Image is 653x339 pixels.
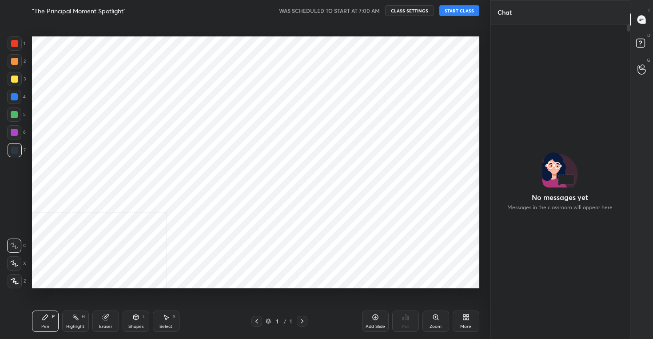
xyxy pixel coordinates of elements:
button: START CLASS [439,5,479,16]
div: More [460,324,471,329]
button: CLASS SETTINGS [385,5,434,16]
div: Shapes [128,324,143,329]
div: / [283,319,286,324]
div: 6 [7,125,26,140]
p: D [647,32,650,39]
div: L [143,315,145,319]
div: 1 [288,317,293,325]
div: Z [8,274,26,288]
div: 7 [8,143,26,157]
div: H [82,315,85,319]
div: Select [159,324,172,329]
h4: “The Principal Moment Spotlight” [32,7,126,15]
div: 4 [7,90,26,104]
div: 2 [8,54,26,68]
div: 1 [273,319,282,324]
div: 3 [8,72,26,86]
p: T [648,7,650,14]
div: X [7,256,26,271]
div: Pen [41,324,49,329]
div: Eraser [99,324,112,329]
p: Chat [490,0,519,24]
div: 5 [7,108,26,122]
h5: WAS SCHEDULED TO START AT 7:00 AM [279,7,380,15]
div: Highlight [66,324,84,329]
div: P [52,315,55,319]
div: Zoom [430,324,442,329]
div: S [173,315,175,319]
div: C [7,239,26,253]
p: G [647,57,650,64]
div: Add Slide [366,324,385,329]
div: 1 [8,36,25,51]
